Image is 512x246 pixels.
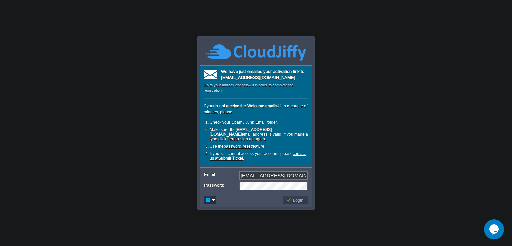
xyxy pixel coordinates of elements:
div: If you within a couple of minutes, please: [204,103,308,163]
li: Make sure the email address is valid. If you made a typo, to sign up again. [210,127,308,144]
li: If you still cannot access your account, please . [210,151,308,163]
a: password reset [224,144,251,149]
label: Email: [204,171,238,178]
iframe: chat widget [484,219,505,239]
b: do not receive the Welcome email [213,104,275,108]
a: click here [218,137,236,141]
img: CloudJiffy [206,43,306,62]
div: Go to your mailbox and follow it in order to complete the registration. [204,82,308,93]
b: [EMAIL_ADDRESS][DOMAIN_NAME] [210,127,272,137]
label: Password: [204,182,238,189]
b: Submit Ticket [218,156,243,161]
li: Use the feature. [210,144,308,151]
a: contact us atSubmit Ticket [210,151,306,161]
li: Check your Spam / Junk Email folder. [210,120,308,127]
button: Login [286,197,305,203]
div: We have just emailed your activation link to [EMAIL_ADDRESS][DOMAIN_NAME] [204,69,308,82]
